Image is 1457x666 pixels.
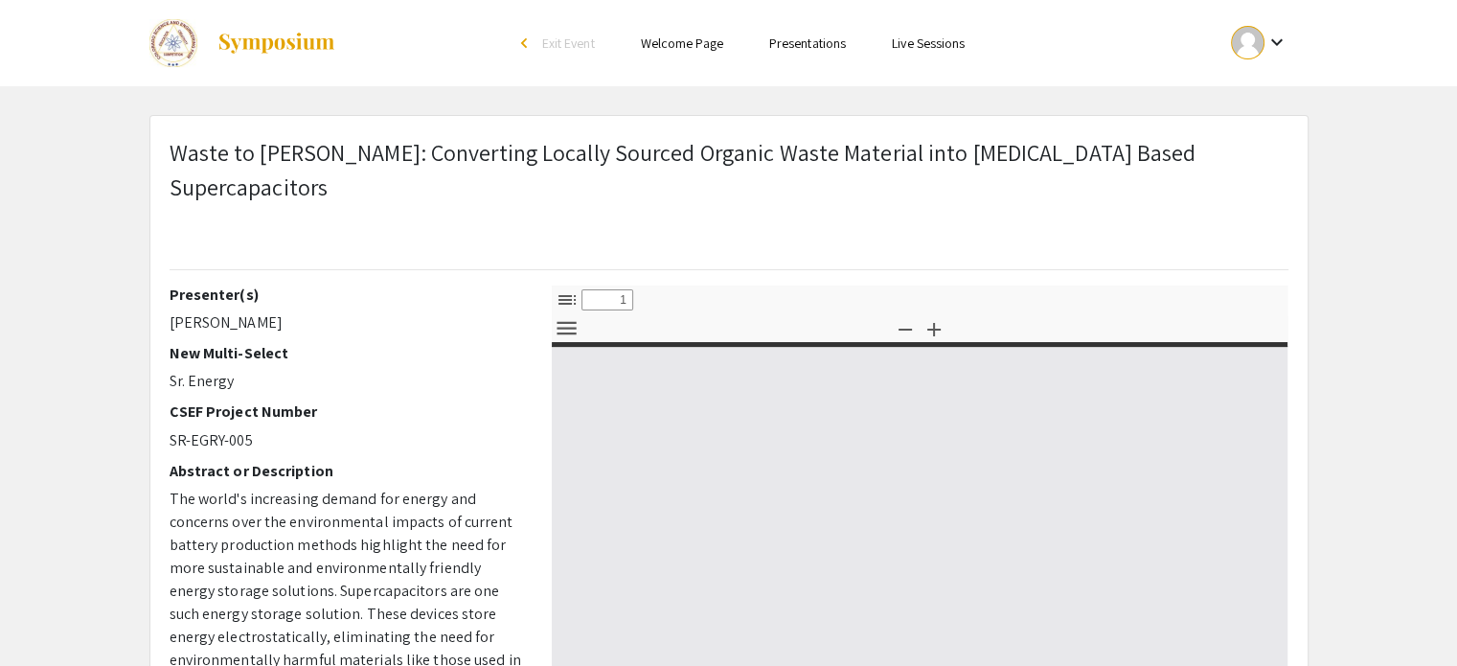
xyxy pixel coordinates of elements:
span: Exit Event [542,34,595,52]
button: Toggle Sidebar [551,286,583,313]
h2: Abstract or Description [170,462,523,480]
input: Page [581,289,633,310]
p: [PERSON_NAME] [170,311,523,334]
p: Waste to [PERSON_NAME]: Converting Locally Sourced Organic Waste Material into [MEDICAL_DATA] Bas... [170,135,1288,204]
button: Tools [551,314,583,342]
a: The 2024 Colorado Science & Engineering Fair [149,19,336,67]
mat-icon: Expand account dropdown [1264,31,1287,54]
iframe: Chat [14,580,81,652]
p: SR-EGRY-005 [170,429,523,452]
img: Symposium by ForagerOne [216,32,336,55]
img: The 2024 Colorado Science & Engineering Fair [149,19,197,67]
a: Welcome Page [641,34,723,52]
a: Live Sessions [892,34,965,52]
button: Expand account dropdown [1211,21,1308,64]
h2: Presenter(s) [170,286,523,304]
a: Presentations [769,34,846,52]
p: Sr. Energy [170,370,523,393]
button: Zoom Out [889,314,922,342]
button: Zoom In [918,314,950,342]
h2: CSEF Project Number [170,402,523,421]
h2: New Multi-Select [170,344,523,362]
div: arrow_back_ios [521,37,533,49]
